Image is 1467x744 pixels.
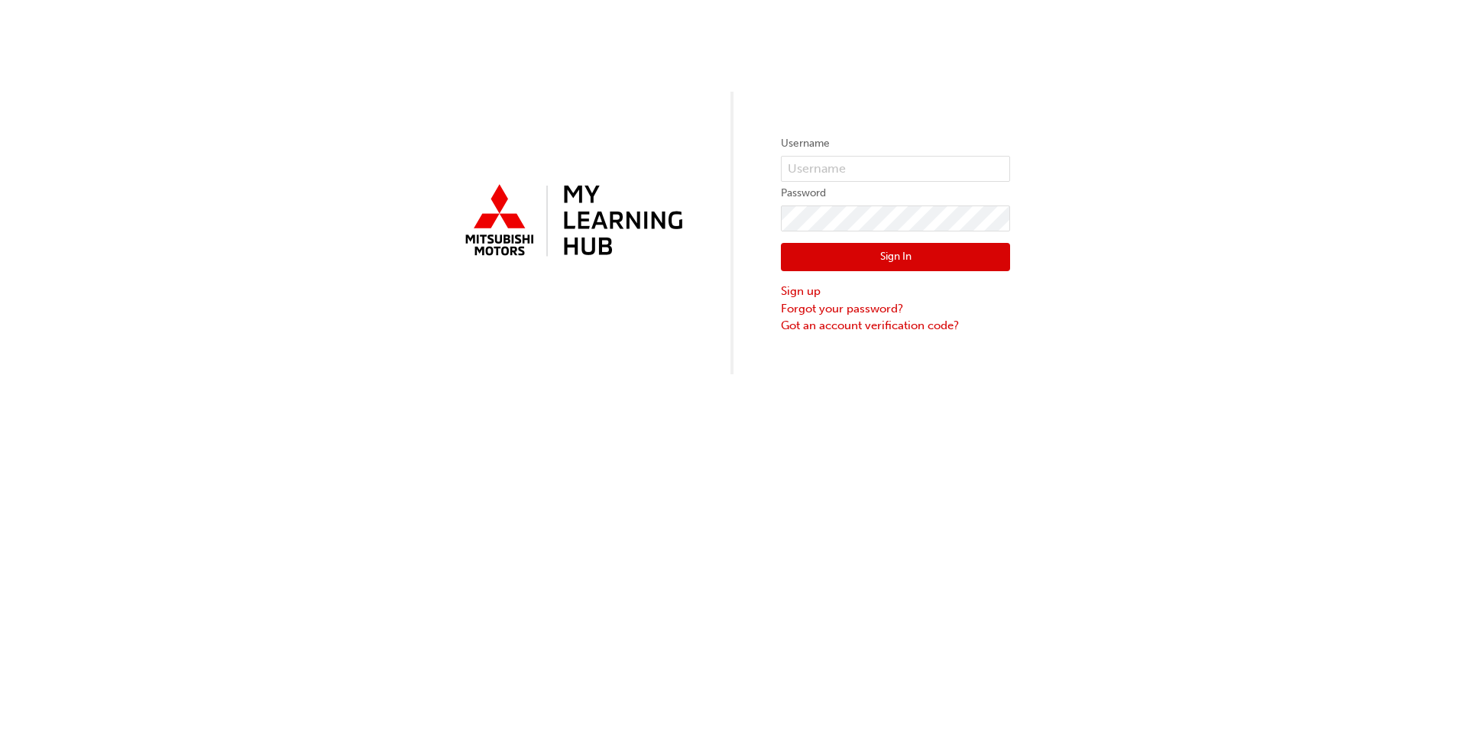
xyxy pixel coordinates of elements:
a: Sign up [781,283,1010,300]
label: Password [781,184,1010,202]
a: Got an account verification code? [781,317,1010,335]
input: Username [781,156,1010,182]
label: Username [781,134,1010,153]
img: mmal [457,178,686,265]
a: Forgot your password? [781,300,1010,318]
button: Sign In [781,243,1010,272]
